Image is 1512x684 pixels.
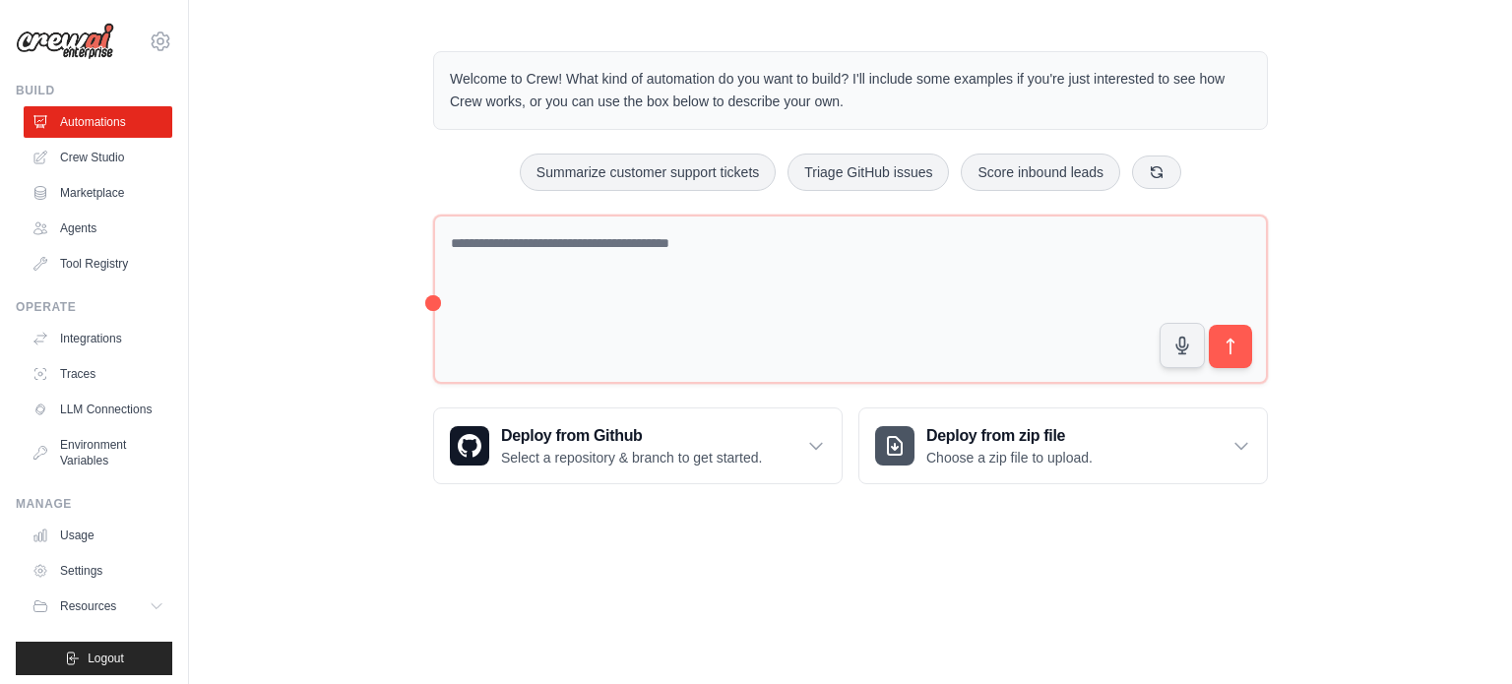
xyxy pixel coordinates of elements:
p: Welcome to Crew! What kind of automation do you want to build? I'll include some examples if you'... [450,68,1251,113]
a: Usage [24,520,172,551]
div: Build [16,83,172,98]
h3: Deploy from zip file [926,424,1093,448]
button: Triage GitHub issues [787,154,949,191]
button: Summarize customer support tickets [520,154,776,191]
span: Logout [88,651,124,666]
div: Operate [16,299,172,315]
a: Traces [24,358,172,390]
a: Integrations [24,323,172,354]
img: Logo [16,23,114,60]
a: Agents [24,213,172,244]
a: Marketplace [24,177,172,209]
h3: Deploy from Github [501,424,762,448]
p: Select a repository & branch to get started. [501,448,762,467]
button: Logout [16,642,172,675]
button: Resources [24,591,172,622]
div: Manage [16,496,172,512]
button: Score inbound leads [961,154,1120,191]
a: Environment Variables [24,429,172,476]
a: LLM Connections [24,394,172,425]
a: Automations [24,106,172,138]
a: Tool Registry [24,248,172,280]
a: Settings [24,555,172,587]
a: Crew Studio [24,142,172,173]
span: Resources [60,598,116,614]
p: Choose a zip file to upload. [926,448,1093,467]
